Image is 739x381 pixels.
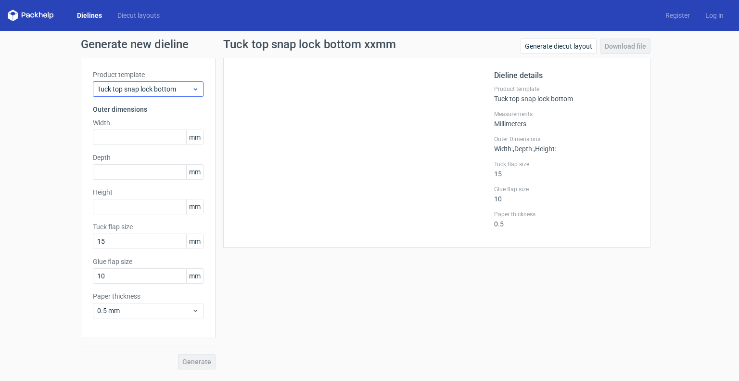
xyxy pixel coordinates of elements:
[186,234,203,249] span: mm
[69,11,110,20] a: Dielines
[93,291,204,301] label: Paper thickness
[534,145,556,153] span: , Height :
[93,70,204,79] label: Product template
[494,160,638,168] label: Tuck flap size
[494,85,638,93] label: Product template
[186,199,203,214] span: mm
[186,165,203,179] span: mm
[93,153,204,162] label: Depth
[521,39,597,54] a: Generate diecut layout
[513,145,534,153] span: , Depth :
[93,105,204,114] h3: Outer dimensions
[494,70,638,81] h2: Dieline details
[97,84,192,94] span: Tuck top snap lock bottom
[223,39,396,50] h1: Tuck top snap lock bottom xxmm
[93,222,204,232] label: Tuck flap size
[494,145,513,153] span: Width :
[494,135,638,143] label: Outer Dimensions
[494,210,638,218] label: Paper thickness
[93,257,204,266] label: Glue flap size
[658,11,698,20] a: Register
[494,160,638,178] div: 15
[494,185,638,203] div: 10
[494,110,638,128] div: Millimeters
[494,85,638,103] div: Tuck top snap lock bottom
[186,269,203,283] span: mm
[186,130,203,145] span: mm
[93,187,204,197] label: Height
[698,11,731,20] a: Log in
[97,306,192,315] span: 0.5 mm
[93,118,204,128] label: Width
[81,39,658,50] h1: Generate new dieline
[494,185,638,193] label: Glue flap size
[110,11,167,20] a: Diecut layouts
[494,110,638,118] label: Measurements
[494,210,638,228] div: 0.5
